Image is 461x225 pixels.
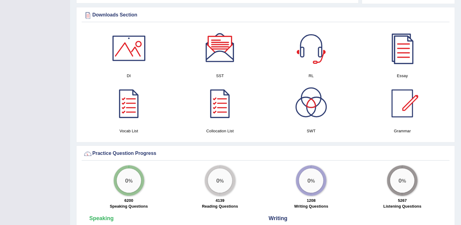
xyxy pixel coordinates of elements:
[269,73,354,79] h4: RL
[299,168,323,193] div: %
[124,198,133,203] strong: 6200
[110,203,148,209] label: Speaking Questions
[360,73,445,79] h4: Essay
[86,128,171,134] h4: Vocab List
[294,203,328,209] label: Writing Questions
[177,128,262,134] h4: Collocation List
[208,168,232,193] div: %
[399,177,402,184] big: 0
[383,203,421,209] label: Listening Questions
[89,215,114,221] strong: Speaking
[307,198,316,203] strong: 1208
[215,198,224,203] strong: 4139
[177,73,262,79] h4: SST
[83,149,448,158] div: Practice Question Progress
[83,11,448,20] div: Downloads Section
[390,168,414,193] div: %
[269,128,354,134] h4: SWT
[307,177,311,184] big: 0
[125,177,128,184] big: 0
[86,73,171,79] h4: DI
[202,203,238,209] label: Reading Questions
[360,128,445,134] h4: Grammar
[398,198,407,203] strong: 5267
[269,215,288,221] strong: Writing
[216,177,219,184] big: 0
[117,168,141,193] div: %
